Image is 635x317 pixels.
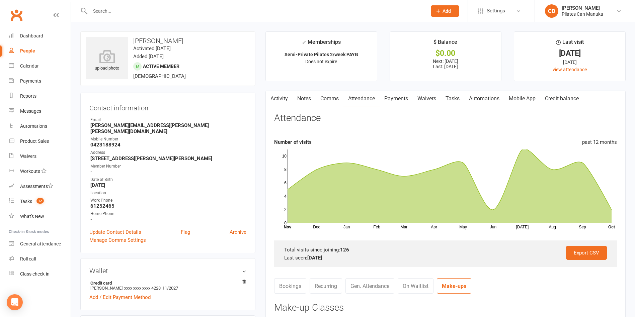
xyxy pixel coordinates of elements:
h3: Attendance [274,113,321,123]
div: Workouts [20,169,40,174]
a: Payments [9,74,71,89]
strong: 61252465 [90,203,246,209]
div: Reports [20,93,36,99]
a: Automations [9,119,71,134]
div: Pilates Can Manuka [562,11,603,17]
div: CD [545,4,558,18]
a: Flag [181,228,190,236]
a: Manage Comms Settings [89,236,146,244]
button: Add [431,5,459,17]
a: Calendar [9,59,71,74]
div: [PERSON_NAME] [562,5,603,11]
a: People [9,43,71,59]
h3: Make-up Classes [274,303,617,313]
strong: Number of visits [274,139,312,145]
div: Product Sales [20,138,49,144]
a: Workouts [9,164,71,179]
a: Add / Edit Payment Method [89,293,151,301]
a: Automations [464,91,504,106]
a: Make-ups [437,278,471,294]
a: Gen. Attendance [345,278,394,294]
div: What's New [20,214,44,219]
div: Last visit [556,38,584,50]
strong: [DATE] [307,255,322,261]
div: Memberships [302,38,341,50]
input: Search... [88,6,422,16]
div: Last seen: [284,254,607,262]
a: Credit balance [540,91,583,106]
i: ✓ [302,39,306,45]
a: Comms [316,91,343,106]
a: Attendance [343,91,380,106]
div: Home Phone [90,211,246,217]
div: Tasks [20,199,32,204]
span: Does not expire [305,59,337,64]
li: [PERSON_NAME] [89,280,246,292]
strong: Semi-Private Pilates 2/week PAYG [285,52,358,57]
a: General attendance kiosk mode [9,236,71,251]
a: What's New [9,209,71,224]
a: Roll call [9,251,71,267]
div: Roll call [20,256,36,261]
div: Dashboard [20,33,43,38]
div: past 12 months [582,138,617,146]
div: [DATE] [520,59,619,66]
a: Payments [380,91,413,106]
a: Waivers [9,149,71,164]
a: Mobile App [504,91,540,106]
a: Dashboard [9,28,71,43]
div: upload photo [86,50,128,72]
a: Reports [9,89,71,104]
a: Update Contact Details [89,228,141,236]
div: Work Phone [90,197,246,204]
div: Member Number [90,163,246,170]
div: $ Balance [433,38,457,50]
strong: - [90,169,246,175]
div: Email [90,117,246,123]
h3: Contact information [89,102,246,112]
div: General attendance [20,241,61,246]
p: Next: [DATE] Last: [DATE] [396,59,495,69]
a: Recurring [310,278,342,294]
a: Assessments [9,179,71,194]
div: Calendar [20,63,39,69]
strong: Credit card [90,281,243,286]
a: Tasks [441,91,464,106]
div: Mobile Number [90,136,246,142]
strong: 126 [340,247,349,253]
span: Active member [143,64,179,69]
div: [DATE] [520,50,619,57]
strong: 0423188924 [90,142,246,148]
span: [DEMOGRAPHIC_DATA] [133,73,186,79]
div: Total visits since joining: [284,246,607,254]
div: Messages [20,108,41,114]
a: Bookings [274,278,306,294]
div: Date of Birth [90,177,246,183]
div: Open Intercom Messenger [7,294,23,310]
span: Add [443,8,451,14]
h3: [PERSON_NAME] [86,37,250,44]
a: Archive [230,228,246,236]
div: Payments [20,78,41,84]
a: On Waitlist [398,278,433,294]
a: Product Sales [9,134,71,149]
div: Class check-in [20,271,50,277]
strong: [PERSON_NAME][EMAIL_ADDRESS][PERSON_NAME][PERSON_NAME][DOMAIN_NAME] [90,122,246,134]
div: Assessments [20,184,53,189]
a: Export CSV [566,246,607,260]
strong: [STREET_ADDRESS][PERSON_NAME][PERSON_NAME] [90,155,246,162]
div: Location [90,190,246,196]
a: Waivers [413,91,441,106]
strong: [DATE] [90,182,246,188]
a: Messages [9,104,71,119]
span: xxxx xxxx xxxx 4228 [124,286,161,291]
a: Activity [266,91,293,106]
span: 12 [36,198,44,204]
div: Waivers [20,153,36,159]
a: Notes [293,91,316,106]
a: Class kiosk mode [9,267,71,282]
a: Clubworx [8,7,25,23]
span: 11/2027 [162,286,178,291]
time: Added [DATE] [133,54,164,60]
div: People [20,48,35,54]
